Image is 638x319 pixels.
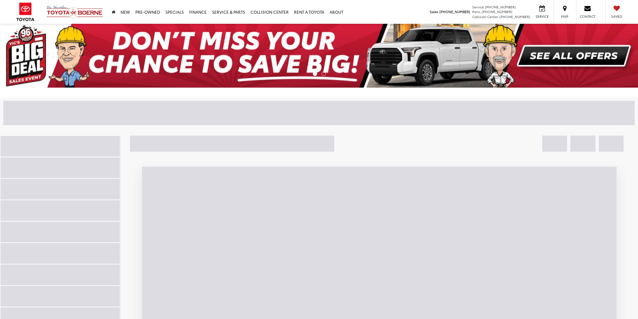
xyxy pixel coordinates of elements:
[535,14,550,19] span: Service
[557,14,572,19] span: Map
[580,14,595,19] span: Contact
[472,4,484,9] span: Service
[472,9,481,14] span: Parts
[472,14,498,19] span: Collision Center
[46,5,103,19] img: Vic Vaughan Toyota of Boerne
[482,9,512,14] span: [PHONE_NUMBER]
[609,14,624,19] span: Saved
[439,9,470,14] span: [PHONE_NUMBER]
[499,14,530,19] span: [PHONE_NUMBER]
[485,4,516,9] span: [PHONE_NUMBER]
[430,9,438,14] span: Sales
